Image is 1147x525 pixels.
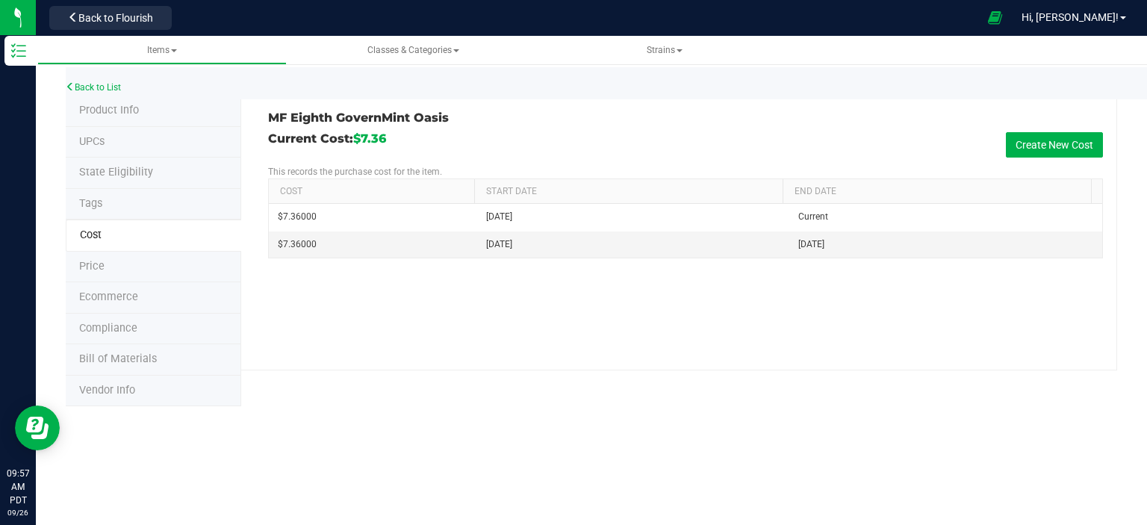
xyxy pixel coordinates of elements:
[79,104,139,117] span: Product Info
[486,210,512,224] span: [DATE]
[147,45,177,55] span: Items
[15,406,60,450] iframe: Resource center
[79,291,138,303] span: Ecommerce
[268,111,674,125] h3: MF Eighth GovernMint Oasis
[79,135,105,148] span: Tag
[367,45,459,55] span: Classes & Categories
[647,45,683,55] span: Strains
[353,131,386,146] span: $7.36
[79,322,137,335] span: Compliance
[486,237,512,252] span: [DATE]
[11,43,26,58] inline-svg: Inventory
[798,237,824,252] span: [DATE]
[7,507,29,518] p: 09/26
[49,6,172,30] button: Back to Flourish
[80,229,102,241] span: Cost
[1006,132,1103,158] button: Create New Cost
[798,210,828,224] span: Current
[1022,11,1119,23] span: Hi, [PERSON_NAME]!
[79,352,157,365] span: Bill of Materials
[79,260,105,273] span: Price
[278,237,317,252] span: $7.36000
[79,384,135,397] span: Vendor Info
[783,179,1091,205] th: End Date
[268,165,1103,178] p: This records the purchase cost for the item.
[278,210,317,224] span: $7.36000
[474,179,783,205] th: Start Date
[268,132,386,158] h3: Current Cost:
[79,166,153,178] span: Tag
[66,82,121,93] a: Back to List
[978,3,1012,32] span: Open Ecommerce Menu
[269,179,474,205] th: Cost
[79,197,102,210] span: Tag
[78,12,153,24] span: Back to Flourish
[7,467,29,507] p: 09:57 AM PDT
